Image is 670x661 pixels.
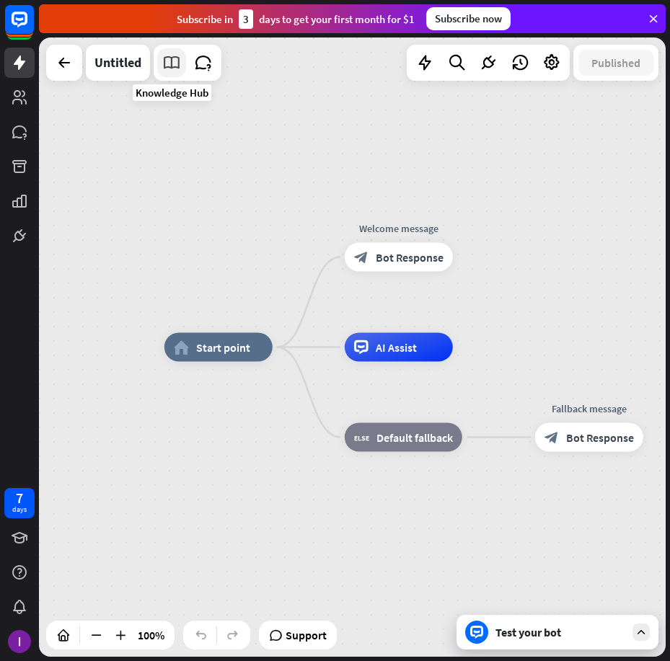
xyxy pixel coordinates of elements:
a: 7 days [4,488,35,518]
i: home_2 [174,340,189,355]
span: Start point [196,340,250,355]
div: days [12,505,27,515]
button: Published [578,50,653,76]
span: Support [286,624,327,647]
i: block_bot_response [354,250,369,265]
div: 3 [239,9,253,29]
button: Open LiveChat chat widget [12,6,55,49]
div: 7 [16,492,23,505]
span: Default fallback [376,430,453,445]
i: block_fallback [354,430,369,445]
div: Test your bot [495,625,625,639]
span: Bot Response [566,430,634,445]
div: Subscribe now [426,7,511,30]
div: Untitled [94,45,141,81]
div: 100% [133,624,169,647]
span: AI Assist [376,340,417,355]
div: Subscribe in days to get your first month for $1 [177,9,415,29]
i: block_bot_response [545,430,559,445]
div: Welcome message [334,221,464,236]
div: Fallback message [524,402,654,416]
span: Bot Response [376,250,444,265]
